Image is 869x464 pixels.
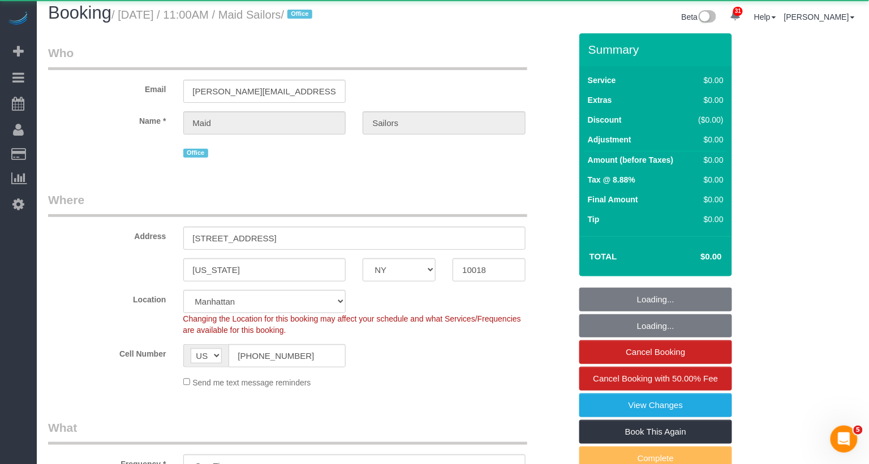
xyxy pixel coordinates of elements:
[40,111,175,127] label: Name *
[192,378,311,387] span: Send me text message reminders
[854,426,863,435] span: 5
[183,258,346,281] input: City
[229,344,346,367] input: Cell Number
[588,194,638,205] label: Final Amount
[48,192,527,217] legend: Where
[588,43,726,56] h3: Summary
[48,45,527,70] legend: Who
[183,80,346,103] input: Email
[7,11,29,27] img: Automaid Logo
[287,10,312,19] span: Office
[40,227,175,242] label: Address
[698,10,716,25] img: New interface
[579,367,732,391] a: Cancel Booking with 50.00% Fee
[111,8,316,21] small: / [DATE] / 11:00AM / Maid Sailors
[48,3,111,23] span: Booking
[183,149,208,158] span: Office
[784,12,855,21] a: [PERSON_NAME]
[588,75,616,86] label: Service
[682,12,717,21] a: Beta
[667,252,722,262] h4: $0.00
[590,251,617,261] strong: Total
[588,94,612,106] label: Extras
[453,258,526,281] input: Zip Code
[40,80,175,95] label: Email
[48,419,527,445] legend: What
[694,154,724,166] div: $0.00
[694,194,724,205] div: $0.00
[694,214,724,225] div: $0.00
[694,94,724,106] div: $0.00
[588,214,600,225] label: Tip
[40,290,175,305] label: Location
[733,7,743,16] span: 31
[40,344,175,359] label: Cell Number
[183,111,346,135] input: First Name
[363,111,526,135] input: Last Name
[579,393,732,417] a: View Changes
[694,75,724,86] div: $0.00
[694,134,724,145] div: $0.00
[831,426,858,453] iframe: Intercom live chat
[183,314,521,335] span: Changing the Location for this booking may affect your schedule and what Services/Frequencies are...
[724,3,746,28] a: 31
[694,174,724,185] div: $0.00
[588,114,622,125] label: Discount
[588,154,673,166] label: Amount (before Taxes)
[579,340,732,364] a: Cancel Booking
[588,134,631,145] label: Adjustment
[754,12,776,21] a: Help
[694,114,724,125] div: ($0.00)
[579,420,732,444] a: Book This Again
[593,374,719,383] span: Cancel Booking with 50.00% Fee
[588,174,635,185] label: Tax @ 8.88%
[281,8,316,21] span: /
